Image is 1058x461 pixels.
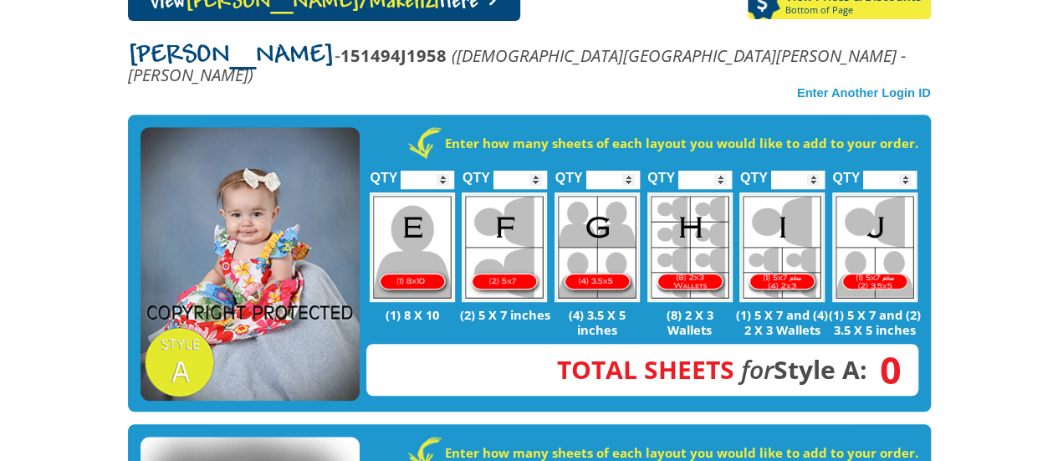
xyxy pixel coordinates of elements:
[551,307,644,337] p: (4) 3.5 X 5 inches
[445,444,918,461] strong: Enter how many sheets of each layout you would like to add to your order.
[740,152,768,193] label: QTY
[555,152,583,193] label: QTY
[340,44,447,67] strong: 151494J1958
[739,192,825,302] img: I
[555,192,640,302] img: G
[741,352,774,387] em: for
[647,152,675,193] label: QTY
[370,192,455,302] img: E
[445,135,918,151] strong: Enter how many sheets of each layout you would like to add to your order.
[462,192,547,302] img: F
[643,307,736,337] p: (8) 2 X 3 Wallets
[458,307,551,322] p: (2) 5 X 7 inches
[128,46,931,84] p: -
[736,307,829,337] p: (1) 5 X 7 and (4) 2 X 3 Wallets
[366,307,459,322] p: (1) 8 X 10
[463,152,490,193] label: QTY
[141,127,360,402] img: STYLE A
[867,361,902,379] span: 0
[557,352,867,387] strong: Style A:
[370,152,397,193] label: QTY
[785,5,931,15] span: Bottom of Page
[832,192,917,302] img: J
[832,152,860,193] label: QTY
[557,352,734,387] span: Total Sheets
[128,43,335,69] span: [PERSON_NAME]
[829,307,922,337] p: (1) 5 X 7 and (2) 3.5 X 5 inches
[647,192,733,302] img: H
[797,86,931,100] a: Enter Another Login ID
[128,44,906,86] em: ([DEMOGRAPHIC_DATA][GEOGRAPHIC_DATA][PERSON_NAME] - [PERSON_NAME])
